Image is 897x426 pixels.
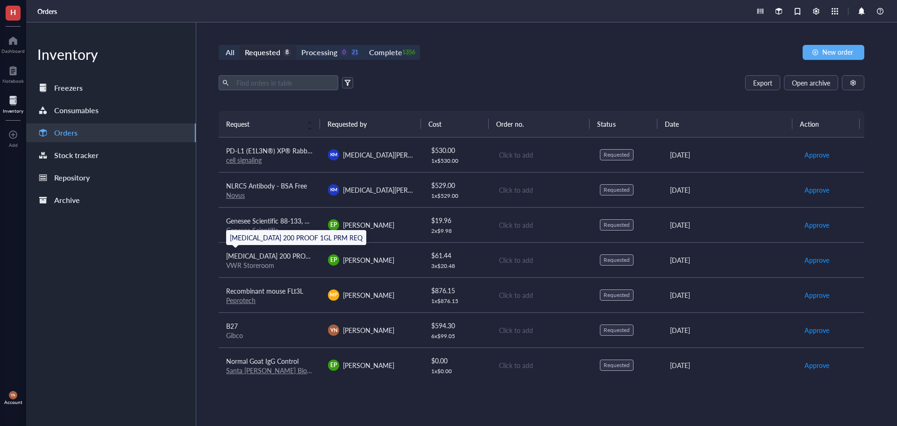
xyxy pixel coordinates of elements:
input: Find orders in table [233,76,335,90]
div: Archive [54,194,80,207]
div: Requested [604,361,630,369]
div: 1 x $ 529.00 [431,192,484,200]
div: [DATE] [670,360,789,370]
div: Requested [245,46,280,59]
div: Requested [604,326,630,334]
div: Inventory [26,45,196,64]
div: Requested [604,186,630,194]
div: Click to add [499,255,585,265]
a: Peprotech [226,296,256,305]
div: All [226,46,235,59]
div: Requested [604,291,630,299]
span: NLRC5 Antibody - BSA Free [226,181,307,190]
div: Requested [604,221,630,229]
button: New order [803,45,864,60]
span: Approve [804,360,829,370]
td: Click to add [491,277,592,312]
div: Inventory [3,108,23,114]
td: Click to add [491,347,592,383]
div: [DATE] [670,325,789,335]
span: Approve [804,185,829,195]
a: Consumables [26,101,196,120]
div: Account [4,399,22,405]
span: B27 [226,321,238,331]
div: 8 [283,49,291,57]
span: KM [330,151,337,158]
div: Freezers [54,81,83,94]
div: $ 529.00 [431,180,484,190]
div: 1 x $ 530.00 [431,157,484,165]
a: Stock tracker [26,146,196,165]
div: 6 x $ 99.05 [431,332,484,340]
span: [PERSON_NAME] [343,361,394,370]
a: Repository [26,168,196,187]
div: Click to add [499,290,585,300]
button: Export [745,75,780,90]
td: Click to add [491,242,592,277]
div: [MEDICAL_DATA] 200 PROOF 1GL PRM REQ [230,232,363,243]
div: Click to add [499,150,585,160]
div: Click to add [499,360,585,370]
span: YN [330,326,337,334]
a: cell signaling [226,155,262,165]
div: Requested [604,151,630,159]
div: VWR Storeroom [226,261,313,269]
span: [MEDICAL_DATA] 200 PROOF 1GL PRM REQ [226,251,359,260]
a: Inventory [3,93,23,114]
span: [PERSON_NAME] [343,290,394,300]
div: Stock tracker [54,149,99,162]
button: Approve [804,182,830,197]
div: $ 594.30 [431,320,484,331]
div: 21 [351,49,359,57]
div: Processing [301,46,337,59]
button: Approve [804,358,830,373]
span: EP [330,361,337,369]
span: Approve [804,325,829,335]
span: [PERSON_NAME] [343,220,394,230]
th: Request [219,111,320,137]
th: Order no. [489,111,590,137]
span: [MEDICAL_DATA][PERSON_NAME] [343,150,446,159]
span: [MEDICAL_DATA][PERSON_NAME] [343,185,446,195]
span: Approve [804,255,829,265]
div: Requested [604,256,630,264]
span: Approve [804,220,829,230]
div: 1 x $ 0.00 [431,368,484,375]
span: EP [330,256,337,264]
span: [PERSON_NAME] [343,255,394,265]
a: Archive [26,191,196,209]
div: [DATE] [670,220,789,230]
th: Action [792,111,860,137]
th: Requested by [320,111,421,137]
span: Recombinant mouse FLt3L [226,286,303,296]
div: Gibco [226,331,313,339]
div: 3 x $ 20.48 [431,262,484,270]
div: Complete [369,46,402,59]
td: Click to add [491,137,592,173]
div: Consumables [54,104,99,117]
div: 1 x $ 876.15 [431,297,484,305]
a: Notebook [2,63,24,84]
span: Approve [804,290,829,300]
span: EP [330,221,337,229]
a: Dashboard [1,33,25,54]
div: [DATE] [670,255,789,265]
div: $ 876.15 [431,285,484,296]
div: Click to add [499,325,585,335]
a: Freezers [26,79,196,97]
button: Approve [804,217,830,232]
button: Approve [804,253,830,267]
div: $ 61.44 [431,250,484,260]
button: Open archive [784,75,838,90]
div: Click to add [499,220,585,230]
td: Click to add [491,207,592,242]
div: $ 19.96 [431,215,484,225]
div: Add [9,142,18,148]
td: Click to add [491,312,592,347]
a: Santa [PERSON_NAME] Biotechnology [226,366,339,375]
div: Genesee Scientific [226,226,313,234]
div: $ 530.00 [431,145,484,155]
div: [DATE] [670,150,789,160]
span: H [10,6,16,18]
th: Status [590,111,657,137]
